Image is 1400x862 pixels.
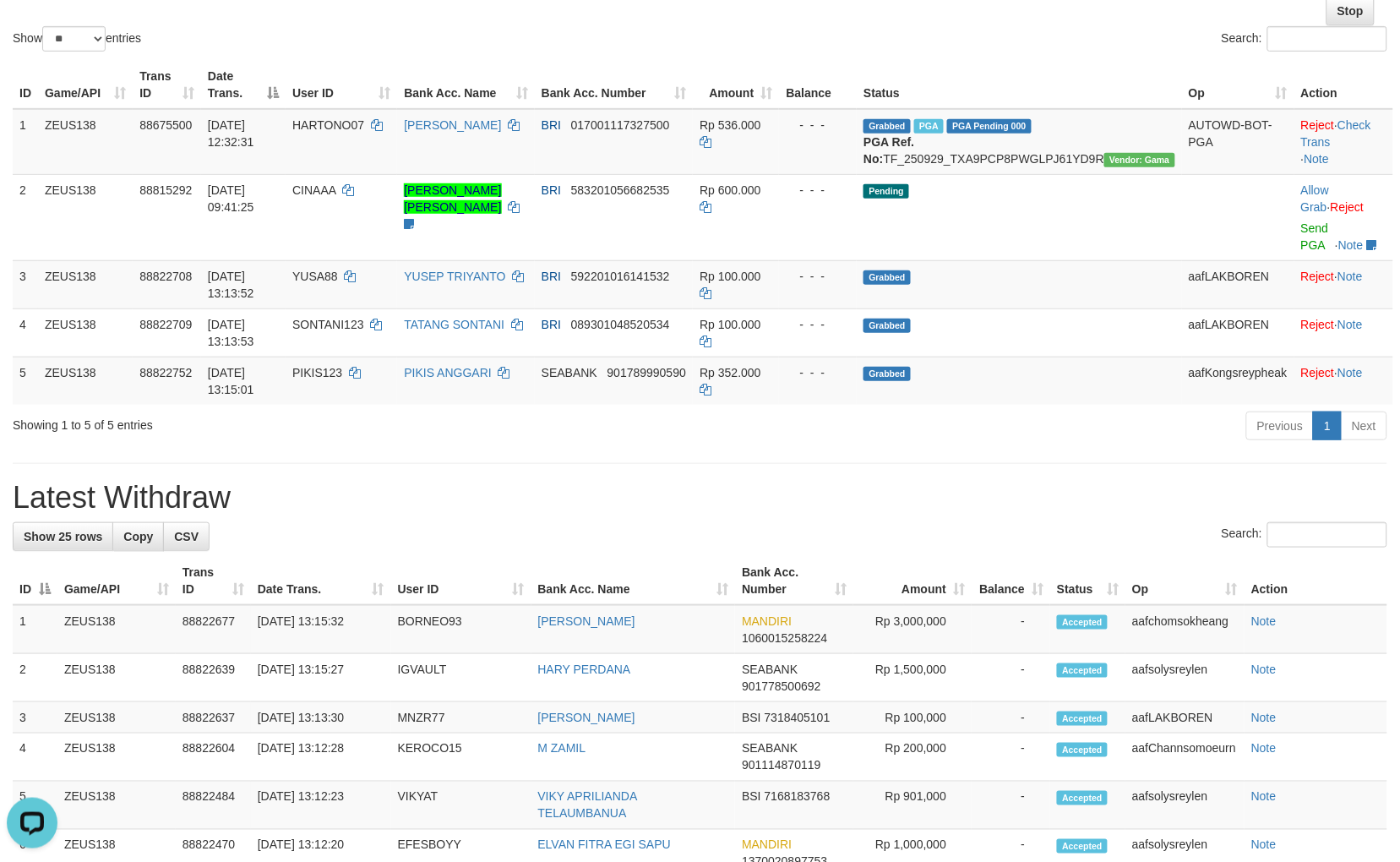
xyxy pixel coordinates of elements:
span: [DATE] 13:13:53 [208,318,254,348]
td: ZEUS138 [38,357,133,405]
td: Rp 1,500,000 [853,654,972,702]
td: IGVAULT [391,654,531,702]
span: SEABANK [742,663,798,676]
div: - - - [786,117,850,134]
a: Note [1251,614,1277,628]
td: - [972,734,1050,782]
a: Note [1251,663,1277,676]
a: Note [1251,790,1277,804]
td: 88822637 [176,702,251,734]
th: User ID: activate to sort column ascending [286,61,397,109]
span: Copy 901114870119 to clipboard [742,759,820,772]
span: BRI [542,270,561,283]
td: [DATE] 13:15:32 [251,605,391,654]
a: Note [1337,270,1363,283]
input: Search: [1267,26,1387,52]
th: Action [1245,557,1387,605]
span: Marked by aaftrukkakada [914,119,944,134]
span: 88815292 [139,183,192,197]
th: Date Trans.: activate to sort column descending [201,61,286,109]
span: Accepted [1057,615,1108,630]
b: PGA Ref. No: [863,135,914,166]
select: Showentries [42,26,106,52]
div: - - - [786,182,850,199]
a: Note [1337,318,1363,331]
span: CINAAA [292,183,335,197]
td: ZEUS138 [57,702,176,734]
span: Copy 901789990590 to clipboard [607,366,686,379]
span: Accepted [1057,663,1108,678]
td: VIKYAT [391,782,531,830]
td: 5 [13,782,57,830]
td: ZEUS138 [38,308,133,357]
button: Open LiveChat chat widget [7,7,57,57]
span: [DATE] 09:41:25 [208,183,254,214]
td: · · [1294,109,1393,175]
td: [DATE] 13:13:30 [251,702,391,734]
td: ZEUS138 [57,734,176,782]
td: ZEUS138 [38,109,133,175]
td: 4 [13,308,38,357]
span: Pending [863,184,909,199]
a: VIKY APRILIANDA TELAUMBANUA [538,790,637,821]
label: Show entries [13,26,141,52]
td: TF_250929_TXA9PCP8PWGLPJ61YD9R [857,109,1182,175]
a: [PERSON_NAME] [538,614,635,628]
td: 1 [13,109,38,175]
a: Reject [1301,318,1335,331]
td: ZEUS138 [57,654,176,702]
th: ID [13,61,38,109]
span: Accepted [1057,743,1108,757]
label: Search: [1222,522,1387,548]
span: Copy 089301048520534 to clipboard [571,318,670,331]
span: Grabbed [863,119,911,134]
a: [PERSON_NAME] [404,118,501,132]
th: User ID: activate to sort column ascending [391,557,531,605]
span: SONTANI123 [292,318,364,331]
th: Bank Acc. Number: activate to sort column ascending [535,61,694,109]
td: 5 [13,357,38,405]
span: Accepted [1057,712,1108,726]
td: [DATE] 13:12:23 [251,782,391,830]
a: Reject [1301,118,1335,132]
span: Grabbed [863,270,911,285]
th: Action [1294,61,1393,109]
div: - - - [786,268,850,285]
span: BSI [742,711,761,724]
span: Accepted [1057,791,1108,805]
span: MANDIRI [742,838,792,852]
span: 88822708 [139,270,192,283]
a: Allow Grab [1301,183,1329,214]
h1: Latest Withdraw [13,481,1387,515]
span: Rp 600.000 [700,183,760,197]
span: 88822752 [139,366,192,379]
span: [DATE] 13:13:52 [208,270,254,300]
a: ELVAN FITRA EGI SAPU [538,838,671,852]
td: 2 [13,174,38,260]
td: AUTOWD-BOT-PGA [1182,109,1294,175]
td: - [972,702,1050,734]
a: Reject [1331,200,1365,214]
span: Accepted [1057,839,1108,854]
td: 2 [13,654,57,702]
a: Note [1305,152,1330,166]
span: Rp 100.000 [700,270,760,283]
td: - [972,782,1050,830]
th: Op: activate to sort column ascending [1125,557,1245,605]
input: Search: [1267,522,1387,548]
td: MNZR77 [391,702,531,734]
a: [PERSON_NAME] [538,711,635,724]
td: aafChannsomoeurn [1125,734,1245,782]
th: Status: activate to sort column ascending [1050,557,1125,605]
span: Copy 583201056682535 to clipboard [571,183,670,197]
th: Trans ID: activate to sort column ascending [133,61,201,109]
a: Note [1251,711,1277,724]
a: CSV [163,522,210,551]
span: Copy 017001117327500 to clipboard [571,118,670,132]
td: KEROCO15 [391,734,531,782]
th: Bank Acc. Name: activate to sort column ascending [531,557,736,605]
a: Note [1251,742,1277,756]
span: Copy 7168183768 to clipboard [765,790,831,804]
a: Note [1337,366,1363,379]
a: Note [1338,238,1364,252]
